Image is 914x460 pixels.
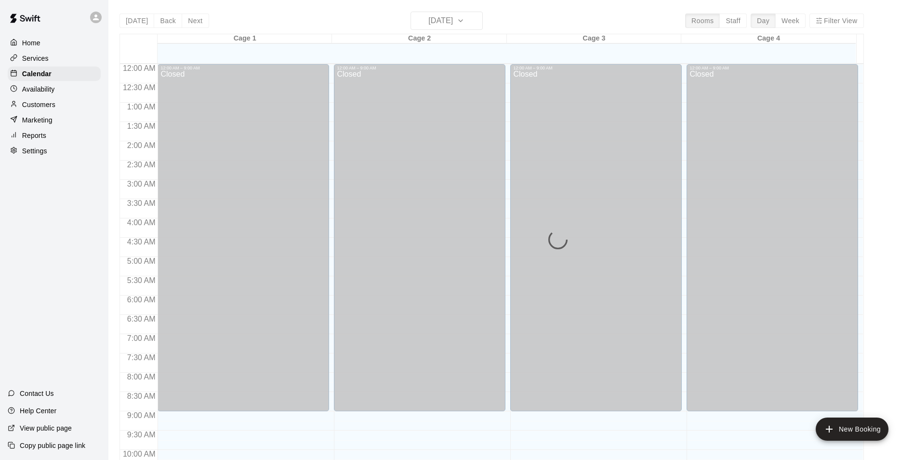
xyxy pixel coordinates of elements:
p: Availability [22,84,55,94]
span: 6:30 AM [125,315,158,323]
span: 9:00 AM [125,411,158,419]
p: Help Center [20,406,56,416]
span: 1:00 AM [125,103,158,111]
a: Customers [8,97,101,112]
div: Closed [513,70,679,415]
div: Closed [337,70,503,415]
span: 5:30 AM [125,276,158,284]
div: 12:00 AM – 9:00 AM: Closed [158,64,329,411]
span: 7:00 AM [125,334,158,342]
div: Cage 3 [507,34,681,43]
p: Customers [22,100,55,109]
div: 12:00 AM – 9:00 AM: Closed [510,64,682,411]
span: 9:30 AM [125,431,158,439]
p: Contact Us [20,389,54,398]
span: 12:00 AM [120,64,158,72]
p: Services [22,54,49,63]
p: Marketing [22,115,53,125]
p: Reports [22,131,46,140]
span: 2:30 AM [125,161,158,169]
span: 3:30 AM [125,199,158,207]
a: Services [8,51,101,66]
p: Calendar [22,69,52,79]
span: 7:30 AM [125,353,158,362]
p: View public page [20,423,72,433]
div: 12:00 AM – 9:00 AM [689,66,855,70]
a: Calendar [8,67,101,81]
span: 2:00 AM [125,141,158,149]
a: Marketing [8,113,101,127]
div: Cage 2 [332,34,506,43]
div: 12:00 AM – 9:00 AM [160,66,326,70]
button: add [816,418,888,441]
div: 12:00 AM – 9:00 AM: Closed [334,64,505,411]
span: 10:00 AM [120,450,158,458]
span: 8:30 AM [125,392,158,400]
a: Home [8,36,101,50]
div: Closed [160,70,326,415]
div: 12:00 AM – 9:00 AM: Closed [687,64,858,411]
span: 4:30 AM [125,238,158,246]
span: 6:00 AM [125,296,158,304]
span: 1:30 AM [125,122,158,130]
p: Copy public page link [20,441,85,450]
span: 4:00 AM [125,218,158,227]
div: Cage 1 [158,34,332,43]
span: 5:00 AM [125,257,158,265]
div: 12:00 AM – 9:00 AM [513,66,679,70]
div: 12:00 AM – 9:00 AM [337,66,503,70]
div: Closed [689,70,855,415]
span: 12:30 AM [120,83,158,92]
p: Settings [22,146,47,156]
a: Availability [8,82,101,96]
span: 3:00 AM [125,180,158,188]
p: Home [22,38,40,48]
a: Settings [8,144,101,158]
div: Cage 4 [681,34,856,43]
span: 8:00 AM [125,373,158,381]
a: Reports [8,128,101,143]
